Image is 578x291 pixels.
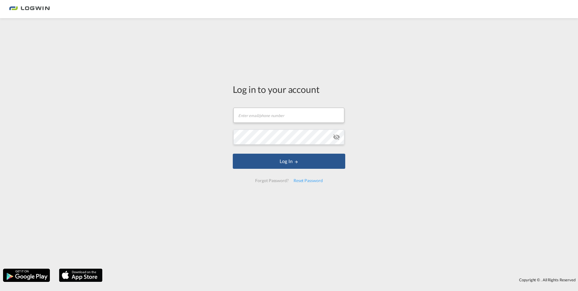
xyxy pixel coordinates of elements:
[9,2,50,16] img: bc73a0e0d8c111efacd525e4c8ad7d32.png
[106,275,578,285] div: Copyright © . All Rights Reserved
[233,83,345,96] div: Log in to your account
[233,154,345,169] button: LOGIN
[291,175,325,186] div: Reset Password
[253,175,291,186] div: Forgot Password?
[58,268,103,283] img: apple.png
[333,133,340,141] md-icon: icon-eye-off
[233,108,344,123] input: Enter email/phone number
[2,268,50,283] img: google.png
